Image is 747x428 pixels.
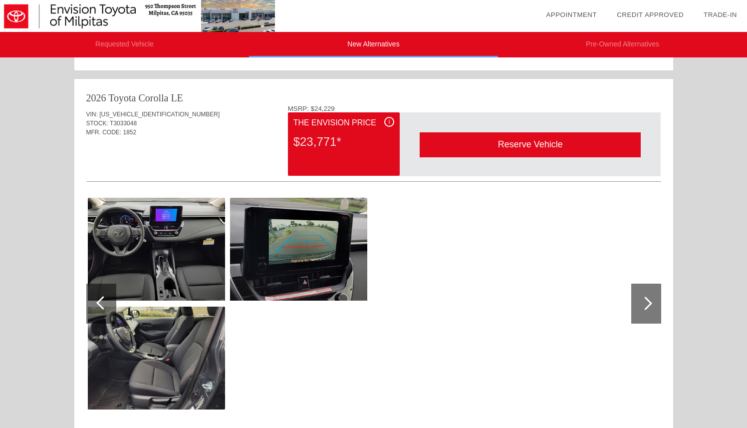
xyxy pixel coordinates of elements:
img: image.aspx [88,307,225,410]
span: STOCK: [86,120,108,127]
div: Quoted on [DATE] 3:38:33 PM [86,152,661,168]
img: image.aspx [230,198,367,301]
li: New Alternatives [249,32,498,57]
div: MSRP: $24,229 [288,105,661,112]
a: Trade-In [704,11,737,18]
a: Credit Approved [617,11,684,18]
div: 2026 Toyota Corolla [86,91,169,105]
span: MFR. CODE: [86,129,122,136]
a: Appointment [546,11,597,18]
div: Reserve Vehicle [420,132,641,157]
div: $23,771* [293,129,394,155]
span: 1852 [123,129,137,136]
img: image.aspx [88,198,225,301]
span: [US_VEHICLE_IDENTIFICATION_NUMBER] [99,111,220,118]
div: LE [171,91,183,105]
div: The Envision Price [293,117,394,129]
span: T3033048 [110,120,137,127]
span: VIN: [86,111,98,118]
div: i [384,117,394,127]
li: Pre-Owned Alternatives [498,32,747,57]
